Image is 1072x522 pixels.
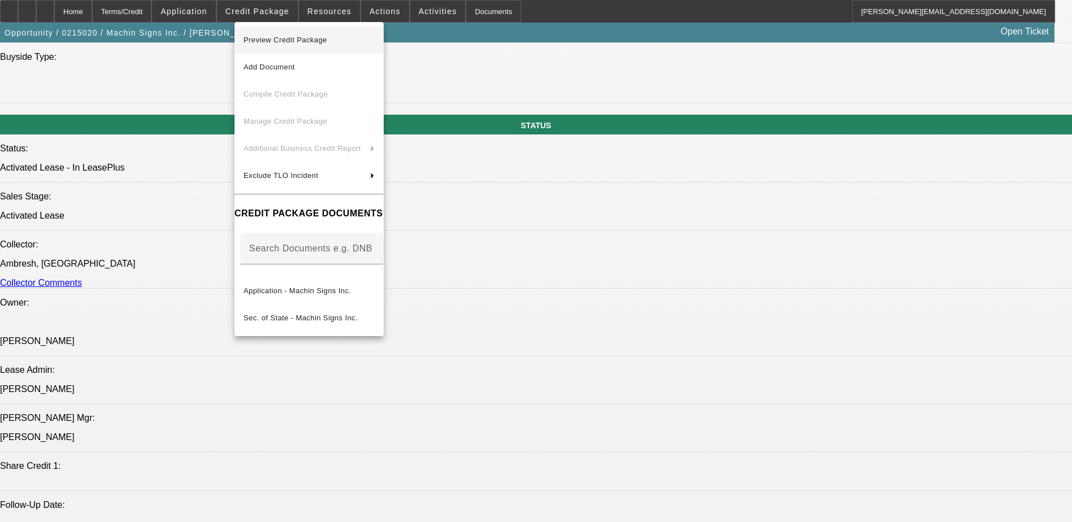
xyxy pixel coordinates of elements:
span: Application - Machin Signs Inc. [244,286,351,295]
span: Preview Credit Package [244,36,327,44]
mat-label: Search Documents e.g. DNB [249,243,372,253]
h4: CREDIT PACKAGE DOCUMENTS [235,207,384,220]
span: Sec. of State - Machin Signs Inc. [244,314,358,322]
span: Exclude TLO Incident [244,171,318,180]
button: Sec. of State - Machin Signs Inc. [235,304,384,332]
button: Application - Machin Signs Inc. [235,277,384,304]
span: Add Document [244,63,295,71]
